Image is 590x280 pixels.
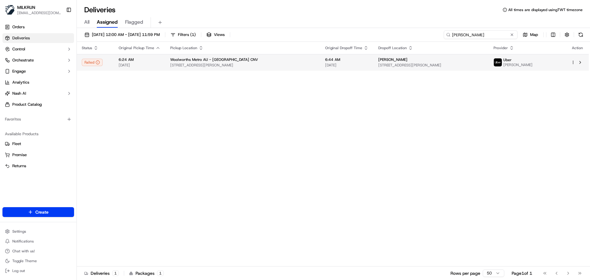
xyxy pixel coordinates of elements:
span: Views [214,32,225,37]
span: Original Dropoff Time [325,45,362,50]
span: 6:44 AM [325,57,368,62]
span: [PERSON_NAME] [503,62,533,67]
button: Promise [2,150,74,160]
button: Filters(1) [168,30,199,39]
span: Returns [12,163,26,169]
button: Failed [82,59,103,66]
span: [DATE] [325,63,368,68]
input: Type to search [444,30,517,39]
a: Deliveries [2,33,74,43]
span: [STREET_ADDRESS][PERSON_NAME] [378,63,484,68]
span: [PERSON_NAME] [378,57,407,62]
button: Nash AI [2,89,74,98]
span: Status [82,45,92,50]
a: Returns [5,163,72,169]
img: MILKRUN [5,5,15,15]
button: Create [2,207,74,217]
span: Settings [12,229,26,234]
a: Product Catalog [2,100,74,109]
a: Orders [2,22,74,32]
span: Control [12,46,25,52]
h1: Deliveries [84,5,116,15]
span: [DATE] 12:00 AM - [DATE] 11:59 PM [92,32,160,37]
p: Rows per page [450,270,480,276]
button: Fleet [2,139,74,149]
span: All [84,18,89,26]
button: MILKRUN [17,4,35,10]
button: Views [204,30,227,39]
span: All times are displayed using TWT timezone [508,7,583,12]
a: Fleet [5,141,72,147]
span: Log out [12,268,25,273]
div: Page 1 of 1 [512,270,532,276]
button: Returns [2,161,74,171]
span: Deliveries [12,35,30,41]
button: [DATE] 12:00 AM - [DATE] 11:59 PM [82,30,163,39]
span: Filters [178,32,196,37]
span: Analytics [12,80,29,85]
button: Control [2,44,74,54]
div: Packages [129,270,164,276]
span: [STREET_ADDRESS][PERSON_NAME] [170,63,315,68]
img: uber-new-logo.jpeg [494,58,502,66]
a: Analytics [2,77,74,87]
button: Map [520,30,541,39]
span: Provider [494,45,508,50]
span: Orders [12,24,25,30]
button: Chat with us! [2,247,74,255]
span: [DATE] [119,63,160,68]
span: Engage [12,69,26,74]
div: 1 [157,270,164,276]
button: Refresh [576,30,585,39]
span: Chat with us! [12,249,35,254]
span: 6:24 AM [119,57,160,62]
span: Promise [12,152,27,158]
span: Dropoff Location [378,45,407,50]
button: Toggle Theme [2,257,74,265]
button: Orchestrate [2,55,74,65]
button: Engage [2,66,74,76]
span: Assigned [97,18,118,26]
button: Settings [2,227,74,236]
span: Notifications [12,239,34,244]
div: 1 [112,270,119,276]
span: Map [530,32,538,37]
span: Original Pickup Time [119,45,154,50]
button: [EMAIL_ADDRESS][DOMAIN_NAME] [17,10,61,15]
span: Woolworths Metro AU - [GEOGRAPHIC_DATA] CNV [170,57,258,62]
span: Nash AI [12,91,26,96]
span: ( 1 ) [190,32,196,37]
span: Pickup Location [170,45,197,50]
span: Create [35,209,49,215]
button: MILKRUNMILKRUN[EMAIL_ADDRESS][DOMAIN_NAME] [2,2,64,17]
a: Promise [5,152,72,158]
span: Flagged [125,18,143,26]
div: Available Products [2,129,74,139]
span: Fleet [12,141,21,147]
div: Favorites [2,114,74,124]
div: Action [571,45,584,50]
div: Deliveries [84,270,119,276]
button: Log out [2,266,74,275]
span: Uber [503,57,512,62]
span: Orchestrate [12,57,34,63]
span: Product Catalog [12,102,42,107]
button: Notifications [2,237,74,246]
span: Toggle Theme [12,258,37,263]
